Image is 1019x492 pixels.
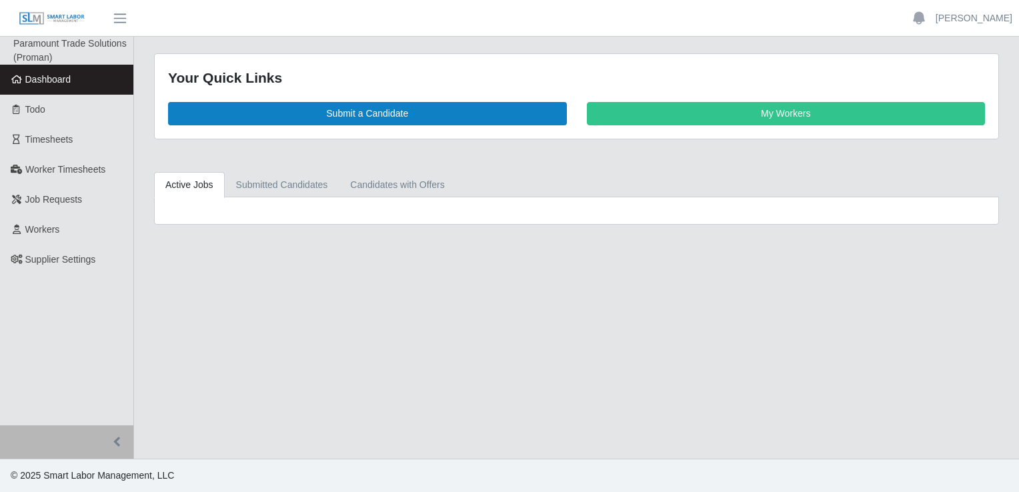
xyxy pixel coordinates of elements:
a: Active Jobs [154,172,225,198]
span: Paramount Trade Solutions (Proman) [13,38,127,63]
span: Worker Timesheets [25,164,105,175]
span: Todo [25,104,45,115]
span: Job Requests [25,194,83,205]
img: SLM Logo [19,11,85,26]
div: Your Quick Links [168,67,985,89]
span: Dashboard [25,74,71,85]
a: Candidates with Offers [339,172,455,198]
span: Timesheets [25,134,73,145]
a: Submitted Candidates [225,172,339,198]
span: Supplier Settings [25,254,96,265]
span: © 2025 Smart Labor Management, LLC [11,470,174,481]
a: Submit a Candidate [168,102,567,125]
a: [PERSON_NAME] [936,11,1012,25]
a: My Workers [587,102,986,125]
span: Workers [25,224,60,235]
